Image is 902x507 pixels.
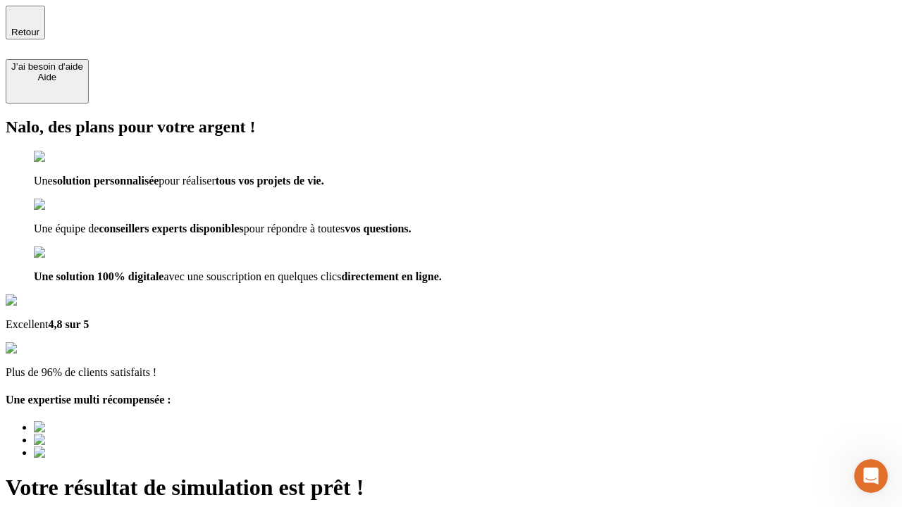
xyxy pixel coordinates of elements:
[99,223,243,234] span: conseillers experts disponibles
[6,6,45,39] button: Retour
[341,270,441,282] span: directement en ligne.
[34,446,164,459] img: Best savings advice award
[11,72,83,82] div: Aide
[34,151,94,163] img: checkmark
[244,223,345,234] span: pour répondre à toutes
[6,294,87,307] img: Google Review
[6,366,896,379] p: Plus de 96% de clients satisfaits !
[48,318,89,330] span: 4,8 sur 5
[6,342,75,355] img: reviews stars
[34,175,53,187] span: Une
[6,394,896,406] h4: Une expertise multi récompensée :
[6,475,896,501] h1: Votre résultat de simulation est prêt !
[11,61,83,72] div: J’ai besoin d'aide
[34,421,164,434] img: Best savings advice award
[34,223,99,234] span: Une équipe de
[53,175,159,187] span: solution personnalisée
[34,270,163,282] span: Une solution 100% digitale
[11,27,39,37] span: Retour
[34,199,94,211] img: checkmark
[163,270,341,282] span: avec une souscription en quelques clics
[159,175,215,187] span: pour réaliser
[345,223,411,234] span: vos questions.
[6,59,89,104] button: J’ai besoin d'aideAide
[34,246,94,259] img: checkmark
[216,175,324,187] span: tous vos projets de vie.
[854,459,888,493] iframe: Intercom live chat
[6,318,48,330] span: Excellent
[34,434,164,446] img: Best savings advice award
[6,118,896,137] h2: Nalo, des plans pour votre argent !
